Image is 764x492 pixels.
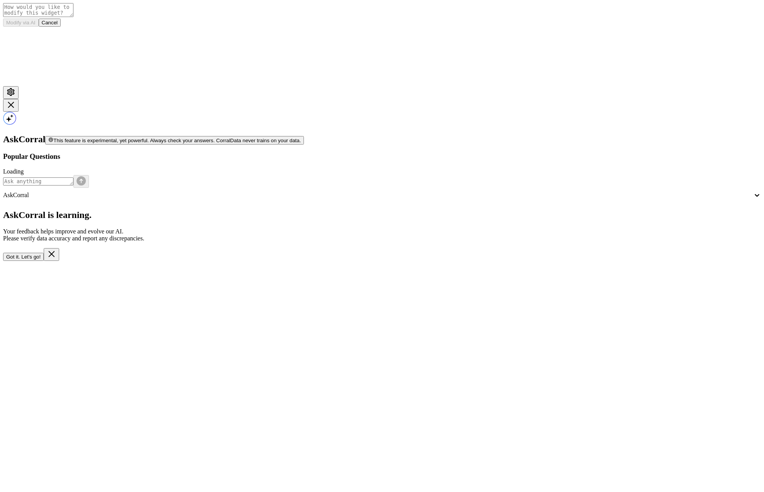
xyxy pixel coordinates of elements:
h2: AskCorral is learning. [3,210,761,220]
div: Loading [3,168,761,175]
span: This feature is experimental, yet powerful. Always check your answers. CorralData never trains on... [53,138,301,143]
h3: Popular Questions [3,152,761,161]
button: This feature is experimental, yet powerful. Always check your answers. CorralData never trains on... [45,136,304,145]
button: Cancel [39,19,61,27]
div: AskCorral [3,192,753,199]
span: AskCorral [3,134,45,144]
button: Got it. Let's go! [3,253,44,261]
button: Modify via AI [3,19,39,27]
p: Your feedback helps improve and evolve our AI. Please verify data accuracy and report any discrep... [3,228,761,242]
